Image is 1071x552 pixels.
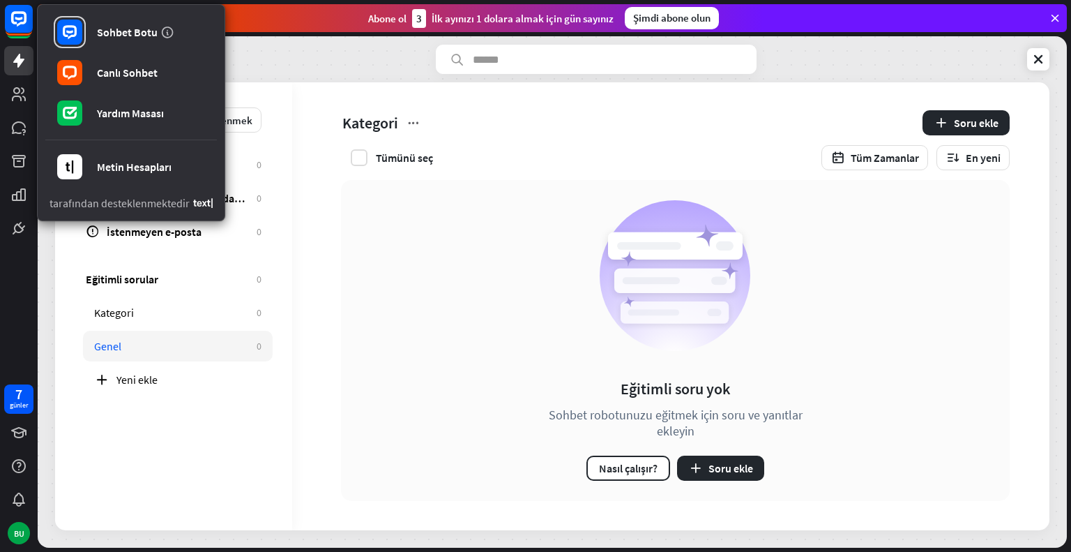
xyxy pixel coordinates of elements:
font: 0 [257,306,261,319]
font: 0 [257,273,261,285]
font: Eğitimli soru yok [621,379,730,398]
a: İstenmeyen e-posta 0 [75,216,273,247]
button: En yeni [936,145,1010,170]
font: En yeni [966,151,1001,165]
font: Genel [94,339,121,353]
font: Kategori [342,113,398,133]
span: General [341,112,400,134]
font: Eğitimli sorular [86,272,158,286]
font: İlk ayınızı 1 dolara almak için gün sayınız [432,12,614,25]
font: 0 [257,158,261,171]
font: Tümünü seç [376,151,433,165]
font: Yeni ekle [116,373,158,387]
a: Eğitimli sorular 0 [75,264,273,294]
button: Nasıl çalışır? [586,456,670,481]
button: Soru ekle [922,110,1010,135]
font: Tüm Zamanlar [851,151,919,165]
font: 7 [15,385,22,403]
font: 3 [416,12,422,25]
font: 0 [257,192,261,204]
button: LiveChat sohbet widget'ını açın [11,6,53,47]
font: Abone ol [368,12,407,25]
button: Soru ekle [677,456,764,481]
font: Soru ekle [708,461,753,475]
font: Nasıl çalışır? [599,461,658,475]
font: Kategori [94,306,134,320]
font: BU [14,528,24,539]
font: Sohbet robotunuzu eğitmek için soru ve yanıtlar ekleyin [549,407,803,439]
a: 7 günler [4,385,33,414]
font: 0 [257,225,261,238]
font: Şimdi abone olun [633,11,711,24]
font: Öğrenmek [204,114,252,127]
a: Genel 0 [83,331,273,361]
button: Tüm Zamanlar [821,145,928,170]
font: günler [10,401,28,410]
a: Kategori 0 [83,297,273,328]
font: Soru ekle [954,116,998,130]
font: İstenmeyen e-posta [107,225,202,239]
font: 0 [257,340,261,352]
